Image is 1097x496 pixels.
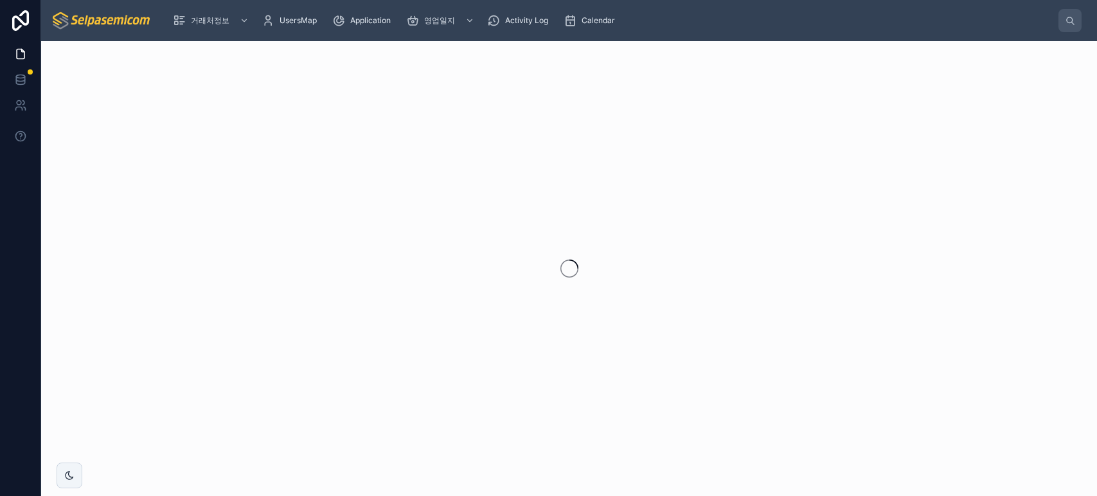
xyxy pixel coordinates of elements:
a: 영업일지 [402,9,481,32]
span: Activity Log [505,15,548,26]
a: 거래처정보 [169,9,255,32]
a: Activity Log [483,9,557,32]
span: Calendar [582,15,615,26]
span: 영업일지 [424,15,455,26]
a: UsersMap [258,9,326,32]
span: UsersMap [280,15,317,26]
span: Application [350,15,391,26]
div: scrollable content [163,6,1058,35]
span: 거래처정보 [191,15,229,26]
a: Calendar [560,9,624,32]
a: Application [328,9,400,32]
img: App logo [51,10,152,31]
